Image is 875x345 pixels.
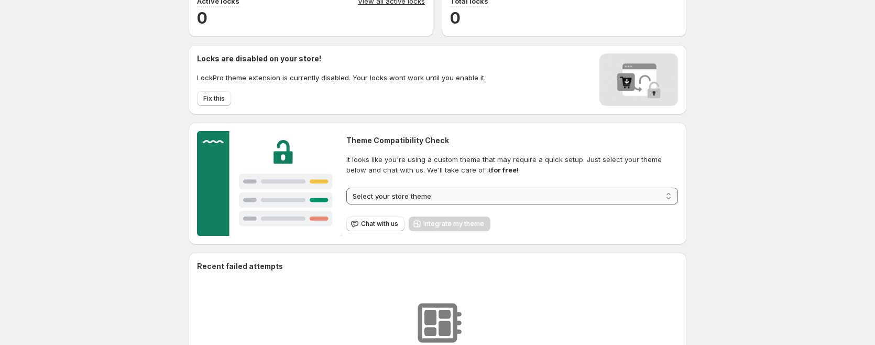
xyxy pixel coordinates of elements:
strong: for free! [491,166,519,174]
h2: 0 [450,7,678,28]
p: LockPro theme extension is currently disabled. Your locks wont work until you enable it. [197,72,486,83]
h2: Theme Compatibility Check [346,135,678,146]
h2: 0 [197,7,425,28]
img: Locks disabled [599,53,678,106]
h2: Recent failed attempts [197,261,283,272]
h2: Locks are disabled on your store! [197,53,486,64]
span: It looks like you're using a custom theme that may require a quick setup. Just select your theme ... [346,154,678,175]
button: Chat with us [346,217,404,231]
span: Fix this [203,94,225,103]
span: Chat with us [361,220,398,228]
button: Fix this [197,91,231,106]
img: Customer support [197,131,342,236]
